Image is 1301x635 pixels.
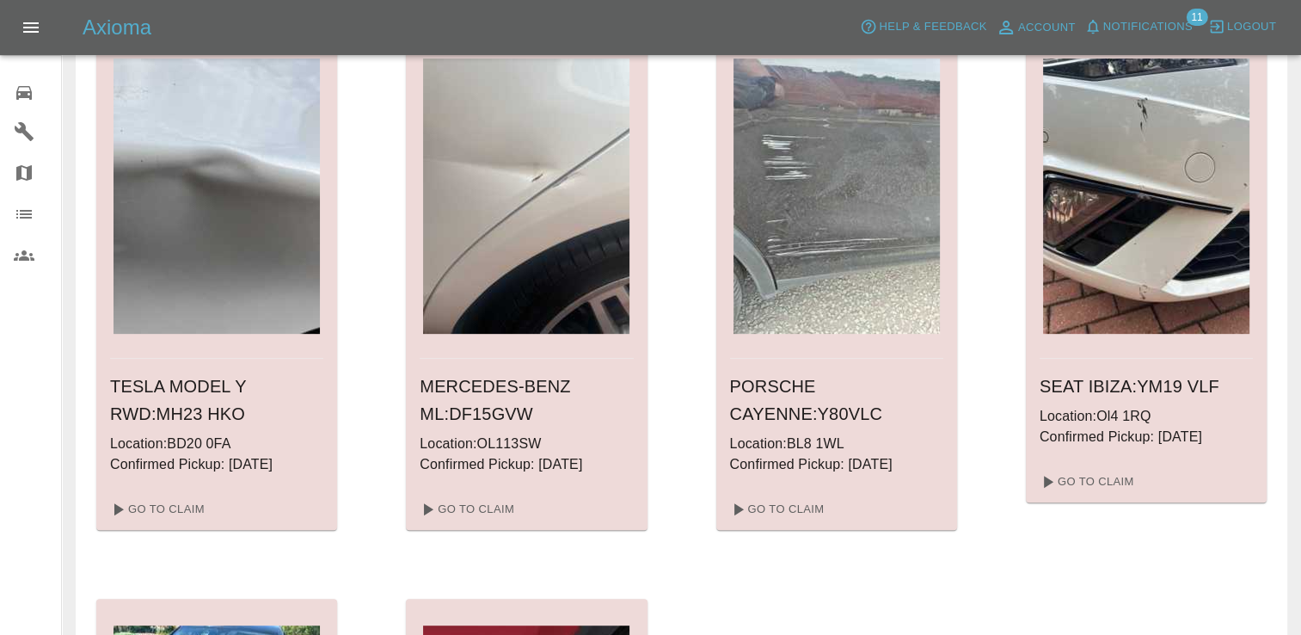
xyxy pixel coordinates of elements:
[1103,17,1193,37] span: Notifications
[420,434,633,454] p: Location: OL113SW
[110,434,323,454] p: Location: BD20 0FA
[420,373,633,428] h6: MERCEDES-BENZ ML : DF15GVW
[730,434,943,454] p: Location: BL8 1WL
[1080,14,1197,40] button: Notifications
[730,373,943,428] h6: PORSCHE CAYENNE : Y80VLC
[1204,14,1280,40] button: Logout
[879,17,986,37] span: Help & Feedback
[420,454,633,475] p: Confirmed Pickup: [DATE]
[110,454,323,475] p: Confirmed Pickup: [DATE]
[103,496,209,523] a: Go To Claim
[856,14,991,40] button: Help & Feedback
[730,454,943,475] p: Confirmed Pickup: [DATE]
[1040,427,1253,447] p: Confirmed Pickup: [DATE]
[110,373,323,428] h6: TESLA MODEL Y RWD : MH23 HKO
[10,7,52,48] button: Open drawer
[1227,17,1276,37] span: Logout
[413,496,519,523] a: Go To Claim
[1186,9,1207,26] span: 11
[1040,406,1253,427] p: Location: Ol4 1RQ
[1033,468,1138,496] a: Go To Claim
[723,496,829,523] a: Go To Claim
[83,14,151,41] h5: Axioma
[991,14,1080,41] a: Account
[1018,18,1076,38] span: Account
[1040,373,1253,400] h6: SEAT IBIZA : YM19 VLF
